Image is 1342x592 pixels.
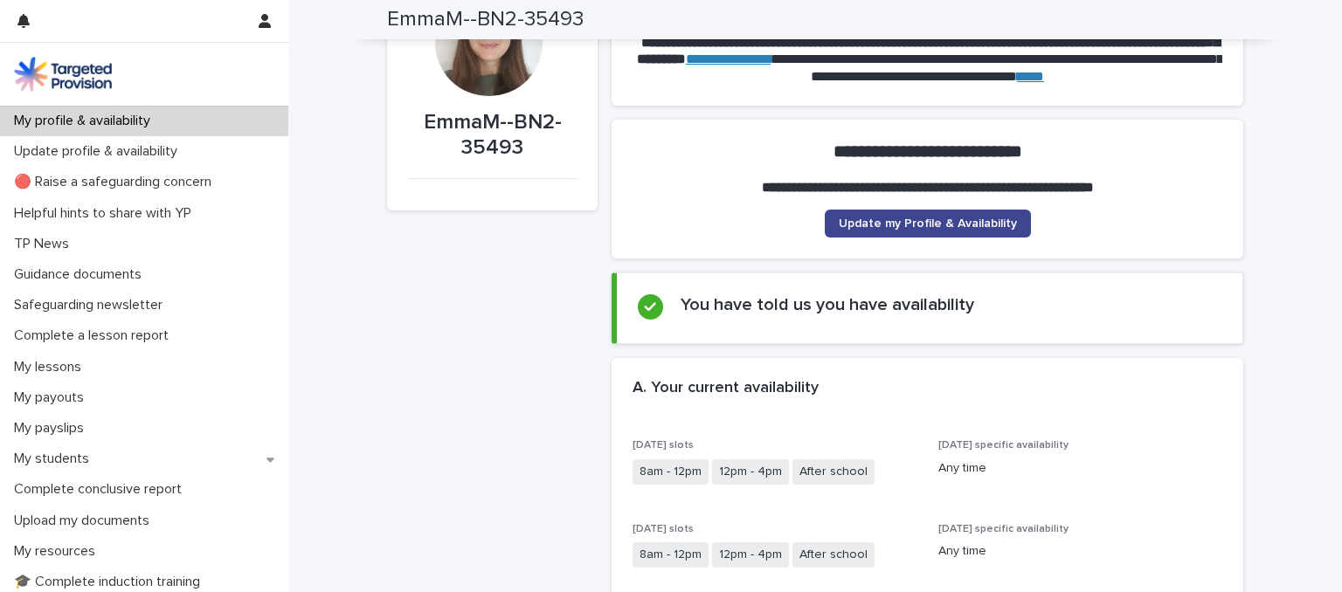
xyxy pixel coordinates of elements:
p: My payouts [7,389,98,406]
p: My resources [7,543,109,560]
p: Complete a lesson report [7,327,183,344]
h2: EmmaM--BN2-35493 [387,7,584,32]
p: Upload my documents [7,513,163,529]
p: Safeguarding newsletter [7,297,176,313]
p: My students [7,451,103,467]
p: 🎓 Complete induction training [7,574,214,590]
span: After school [792,542,875,568]
p: EmmaM--BN2-35493 [408,110,577,161]
span: 12pm - 4pm [712,459,789,485]
p: Update profile & availability [7,143,191,160]
a: Update my Profile & Availability [825,210,1031,237]
p: Guidance documents [7,266,156,283]
p: Complete conclusive report [7,481,196,498]
p: Any time [938,459,1223,478]
span: 8am - 12pm [633,542,709,568]
p: Any time [938,542,1223,561]
span: 8am - 12pm [633,459,709,485]
span: [DATE] specific availability [938,524,1069,534]
p: 🔴 Raise a safeguarding concern [7,174,225,190]
span: [DATE] slots [633,524,694,534]
span: After school [792,459,875,485]
p: My lessons [7,359,95,375]
h2: A. Your current availability [633,379,819,398]
img: M5nRWzHhSzIhMunXDL62 [14,57,112,92]
span: [DATE] specific availability [938,440,1069,451]
span: [DATE] slots [633,440,694,451]
p: My profile & availability [7,113,164,129]
h2: You have told us you have availability [681,294,974,315]
p: TP News [7,236,83,252]
span: Update my Profile & Availability [839,217,1017,230]
span: 12pm - 4pm [712,542,789,568]
p: My payslips [7,420,98,437]
p: Helpful hints to share with YP [7,205,205,222]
